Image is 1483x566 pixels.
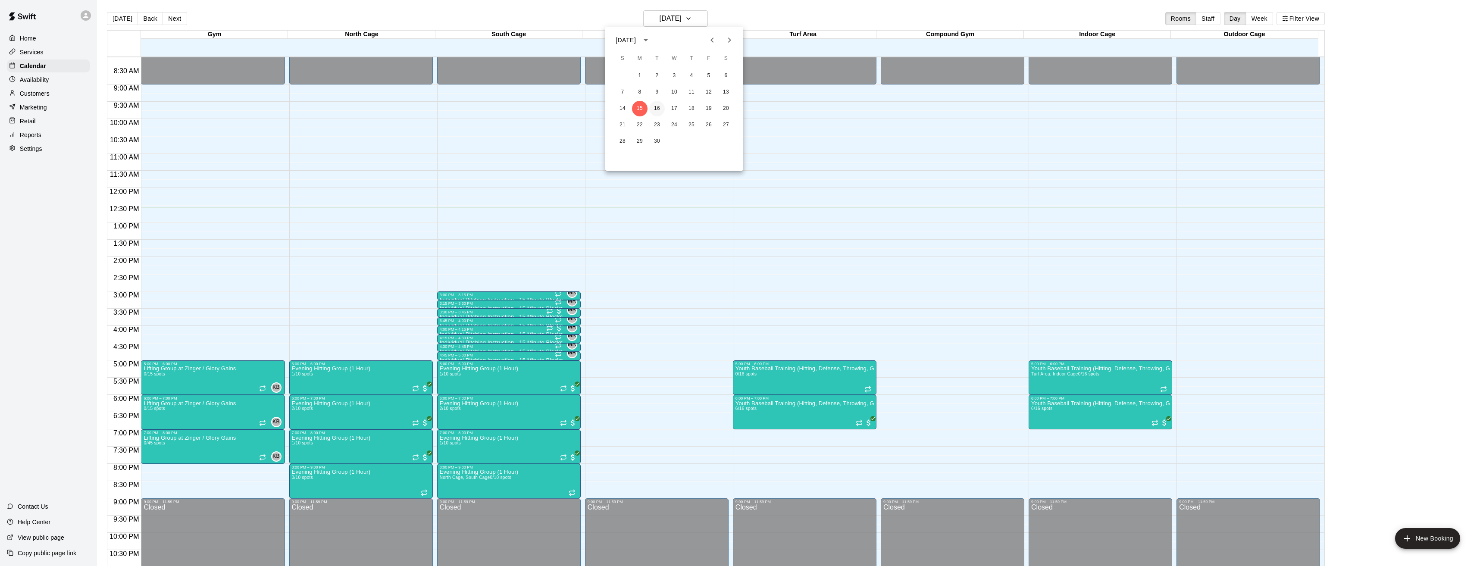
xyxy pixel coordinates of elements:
[684,117,699,133] button: 25
[701,68,716,84] button: 5
[684,84,699,100] button: 11
[718,68,734,84] button: 6
[632,117,648,133] button: 22
[649,117,665,133] button: 23
[684,50,699,67] span: Thursday
[721,31,738,49] button: Next month
[666,50,682,67] span: Wednesday
[701,50,716,67] span: Friday
[632,68,648,84] button: 1
[649,134,665,149] button: 30
[684,68,699,84] button: 4
[615,117,630,133] button: 21
[632,84,648,100] button: 8
[704,31,721,49] button: Previous month
[718,101,734,116] button: 20
[684,101,699,116] button: 18
[615,50,630,67] span: Sunday
[615,84,630,100] button: 7
[638,33,653,47] button: calendar view is open, switch to year view
[666,84,682,100] button: 10
[718,50,734,67] span: Saturday
[701,84,716,100] button: 12
[701,101,716,116] button: 19
[718,117,734,133] button: 27
[632,101,648,116] button: 15
[649,68,665,84] button: 2
[615,101,630,116] button: 14
[718,84,734,100] button: 13
[666,101,682,116] button: 17
[649,84,665,100] button: 9
[649,50,665,67] span: Tuesday
[616,36,636,45] div: [DATE]
[632,50,648,67] span: Monday
[701,117,716,133] button: 26
[666,68,682,84] button: 3
[632,134,648,149] button: 29
[649,101,665,116] button: 16
[615,134,630,149] button: 28
[666,117,682,133] button: 24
